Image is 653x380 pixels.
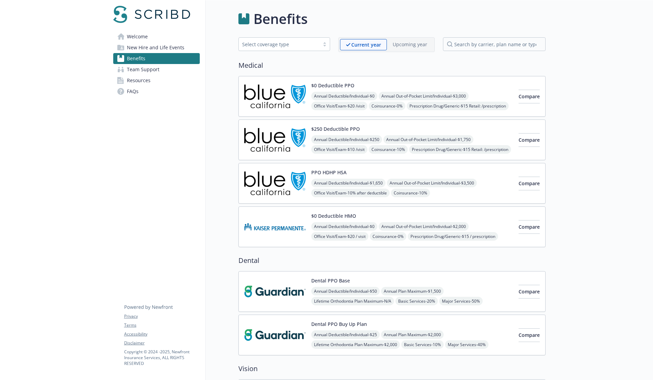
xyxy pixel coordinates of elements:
[242,41,316,48] div: Select coverage type
[127,53,145,64] span: Benefits
[387,179,477,187] span: Annual Out-of-Pocket Limit/Individual - $3,500
[311,145,367,154] span: Office Visit/Exam - $10 /visit
[311,179,386,187] span: Annual Deductible/Individual - $1,650
[113,53,200,64] a: Benefits
[311,222,377,231] span: Annual Deductible/Individual - $0
[409,145,511,154] span: Prescription Drug/Generic - $15 Retail: /prescription
[311,102,367,110] span: Office Visit/Exam - $20 /visit
[124,313,199,319] a: Privacy
[244,125,306,154] img: Blue Shield of California carrier logo
[351,41,381,48] p: Current year
[519,328,540,342] button: Compare
[381,330,444,339] span: Annual Plan Maximum - $2,000
[311,92,377,100] span: Annual Deductible/Individual - $0
[244,320,306,350] img: Guardian carrier logo
[519,332,540,338] span: Compare
[379,92,469,100] span: Annual Out-of-Pocket Limit/Individual - $3,000
[127,42,184,53] span: New Hire and Life Events
[244,277,306,306] img: Guardian carrier logo
[381,287,444,295] span: Annual Plan Maximum - $1,500
[311,330,380,339] span: Annual Deductible/Individual - $25
[238,364,546,374] h2: Vision
[311,287,380,295] span: Annual Deductible/Individual - $50
[124,340,199,346] a: Disclaimer
[238,60,546,71] h2: Medical
[401,340,444,349] span: Basic Services - 10%
[124,322,199,328] a: Terms
[395,297,438,305] span: Basic Services - 20%
[311,340,400,349] span: Lifetime Orthodontia Plan Maximum - $2,000
[113,31,200,42] a: Welcome
[408,232,498,241] span: Prescription Drug/Generic - $15 / prescription
[383,135,473,144] span: Annual Out-of-Pocket Limit/Individual - $1,750
[519,288,540,295] span: Compare
[124,331,199,337] a: Accessibility
[244,82,306,111] img: Blue Shield of California carrier logo
[370,232,406,241] span: Coinsurance - 0%
[113,75,200,86] a: Resources
[443,37,546,51] input: search by carrier, plan name or type
[113,42,200,53] a: New Hire and Life Events
[439,297,483,305] span: Major Services - 50%
[244,212,306,241] img: Kaiser Permanente Insurance Company carrier logo
[369,102,405,110] span: Coinsurance - 0%
[244,169,306,198] img: Blue Shield of California carrier logo
[387,39,433,50] span: Upcoming year
[311,189,390,197] span: Office Visit/Exam - 10% after deductible
[311,232,368,241] span: Office Visit/Exam - $20 / visit
[407,102,509,110] span: Prescription Drug/Generic - $15 Retail: /prescription
[124,349,199,366] p: Copyright © 2024 - 2025 , Newfront Insurance Services, ALL RIGHTS RESERVED
[311,277,350,284] button: Dental PPO Base
[519,133,540,147] button: Compare
[519,137,540,143] span: Compare
[393,41,427,48] p: Upcoming year
[519,220,540,234] button: Compare
[311,125,360,132] button: $250 Deductible PPO
[113,86,200,97] a: FAQs
[311,169,347,176] button: PPO HDHP HSA
[519,224,540,230] span: Compare
[311,212,356,219] button: $0 Deductible HMO
[127,86,139,97] span: FAQs
[519,285,540,299] button: Compare
[519,177,540,190] button: Compare
[311,297,394,305] span: Lifetime Orthodontia Plan Maximum - N/A
[127,31,148,42] span: Welcome
[391,189,430,197] span: Coinsurance - 10%
[238,255,546,266] h2: Dental
[113,64,200,75] a: Team Support
[127,64,159,75] span: Team Support
[519,180,540,187] span: Compare
[519,93,540,100] span: Compare
[253,9,308,29] h1: Benefits
[127,75,151,86] span: Resources
[311,320,367,328] button: Dental PPO Buy Up Plan
[519,90,540,103] button: Compare
[379,222,469,231] span: Annual Out-of-Pocket Limit/Individual - $2,000
[369,145,408,154] span: Coinsurance - 10%
[311,135,382,144] span: Annual Deductible/Individual - $250
[445,340,488,349] span: Major Services - 40%
[311,82,354,89] button: $0 Deductible PPO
